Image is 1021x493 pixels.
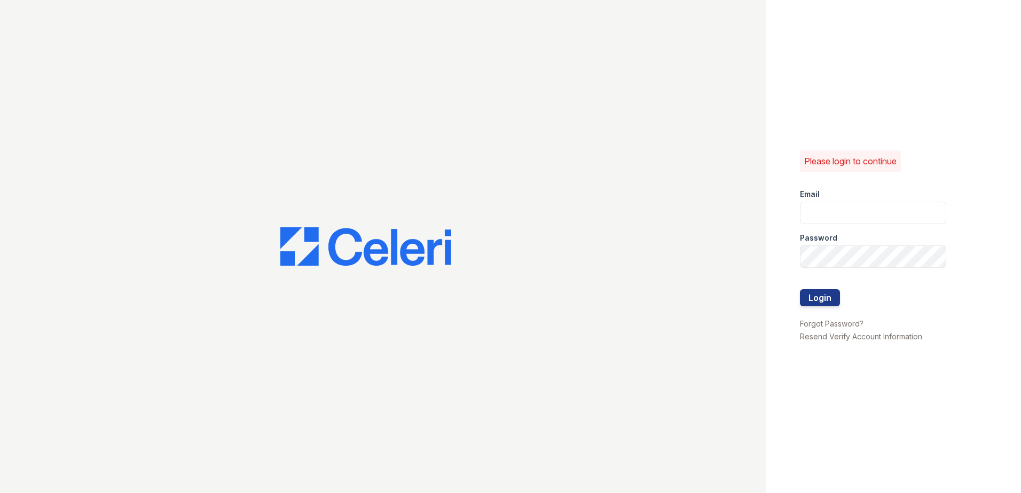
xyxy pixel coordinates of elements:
label: Password [800,233,837,243]
a: Resend Verify Account Information [800,332,922,341]
img: CE_Logo_Blue-a8612792a0a2168367f1c8372b55b34899dd931a85d93a1a3d3e32e68fde9ad4.png [280,227,451,266]
button: Login [800,289,840,306]
label: Email [800,189,820,200]
a: Forgot Password? [800,319,863,328]
p: Please login to continue [804,155,897,168]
